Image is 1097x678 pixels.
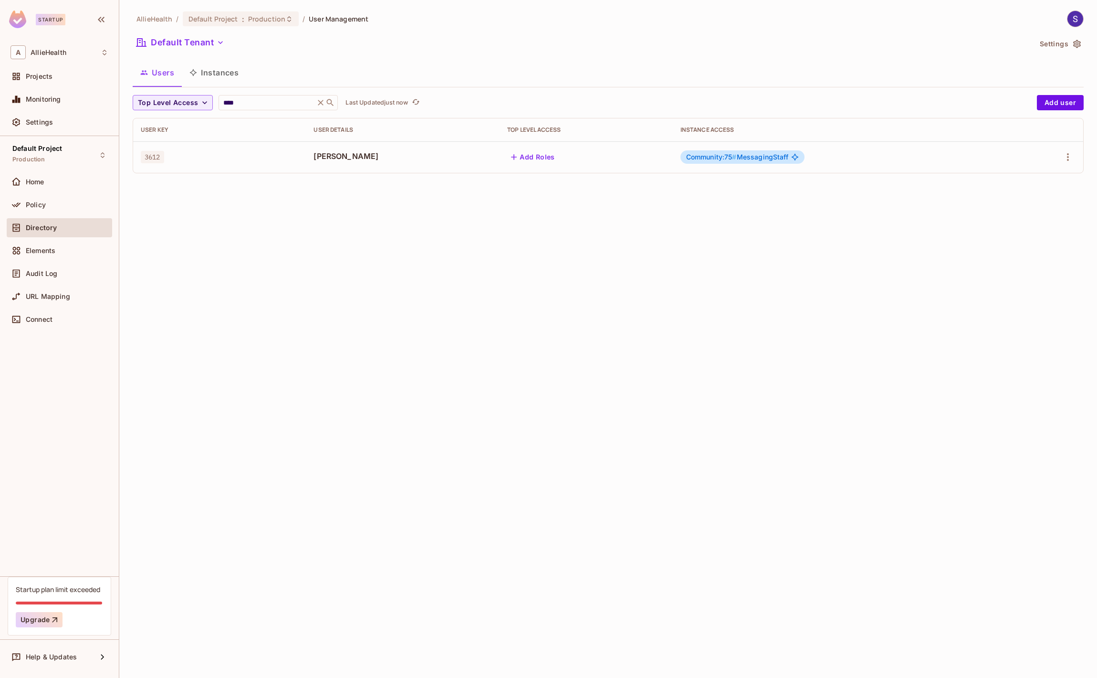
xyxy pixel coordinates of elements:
span: Click to refresh data [408,97,421,108]
button: Upgrade [16,612,63,627]
span: Default Project [188,14,238,23]
div: Startup [36,14,65,25]
span: User Management [309,14,368,23]
button: Add Roles [507,149,559,165]
span: Elements [26,247,55,254]
li: / [176,14,178,23]
span: 3612 [141,151,164,163]
span: [PERSON_NAME] [313,151,492,161]
p: Last Updated just now [345,99,408,106]
div: Top Level Access [507,126,665,134]
div: User Details [313,126,492,134]
span: A [10,45,26,59]
span: Directory [26,224,57,232]
span: refresh [412,98,420,107]
button: Default Tenant [133,35,228,50]
span: # [732,153,736,161]
span: Monitoring [26,95,61,103]
div: Instance Access [680,126,1002,134]
button: refresh [410,97,421,108]
span: Audit Log [26,270,57,277]
img: SReyMgAAAABJRU5ErkJggg== [9,11,26,28]
button: Users [133,61,182,85]
span: Settings [26,118,53,126]
span: Help & Updates [26,653,77,661]
span: Production [12,156,45,163]
li: / [303,14,305,23]
button: Top Level Access [133,95,213,110]
span: the active workspace [136,14,172,23]
span: : [241,15,245,23]
span: Production [248,14,285,23]
button: Add user [1037,95,1084,110]
span: MessagingStaff [686,153,788,161]
span: Projects [26,73,52,80]
span: Community:75 [686,153,737,161]
span: Default Project [12,145,62,152]
button: Instances [182,61,246,85]
span: Connect [26,316,52,323]
span: Top Level Access [138,97,198,109]
div: Startup plan limit exceeded [16,585,100,594]
img: Stephen Morrison [1067,11,1083,27]
span: Home [26,178,44,186]
button: Settings [1036,36,1084,52]
span: Workspace: AllieHealth [31,49,66,56]
div: User Key [141,126,298,134]
span: URL Mapping [26,293,70,300]
span: Policy [26,201,46,209]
